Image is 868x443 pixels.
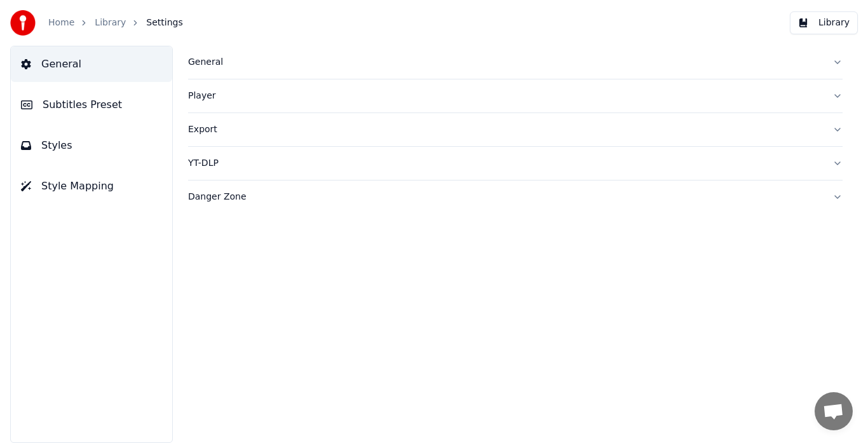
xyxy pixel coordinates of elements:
button: Export [188,113,843,146]
button: Subtitles Preset [11,87,172,123]
a: Library [95,17,126,29]
a: Home [48,17,74,29]
img: youka [10,10,36,36]
div: Export [188,123,822,136]
button: Style Mapping [11,168,172,204]
div: YT-DLP [188,157,822,170]
span: General [41,57,81,72]
span: Settings [146,17,182,29]
div: Danger Zone [188,191,822,203]
button: Player [188,79,843,112]
a: Open chat [815,392,853,430]
span: Style Mapping [41,179,114,194]
button: YT-DLP [188,147,843,180]
button: General [188,46,843,79]
div: Player [188,90,822,102]
div: General [188,56,822,69]
button: General [11,46,172,82]
span: Styles [41,138,72,153]
button: Styles [11,128,172,163]
button: Danger Zone [188,181,843,214]
button: Library [790,11,858,34]
nav: breadcrumb [48,17,183,29]
span: Subtitles Preset [43,97,122,112]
